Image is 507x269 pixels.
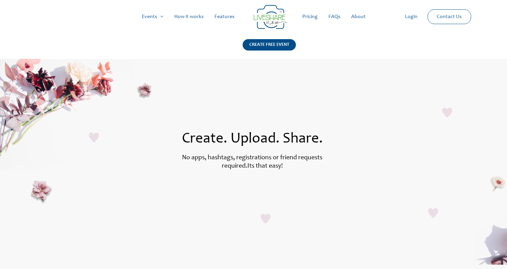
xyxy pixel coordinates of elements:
[399,6,423,27] a: Login
[182,155,322,170] label: No apps, hashtags, registrations or friend requests required.
[182,132,323,147] span: Create. Upload. Share.
[323,6,346,27] a: FAQs
[12,6,495,27] nav: Site Navigation
[346,6,371,27] a: About
[209,6,240,27] a: Features
[169,6,209,27] a: How it works
[243,39,296,59] a: CREATE FREE EVENT
[431,10,467,24] a: Contact Us
[247,163,283,170] label: Its that easy!
[136,6,169,27] a: Events
[243,39,296,51] div: CREATE FREE EVENT
[254,5,287,29] img: LiveShare logo - Capture & Share Event Memories | Live Photo Slideshow for Events | Create Free E...
[297,6,323,27] a: Pricing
